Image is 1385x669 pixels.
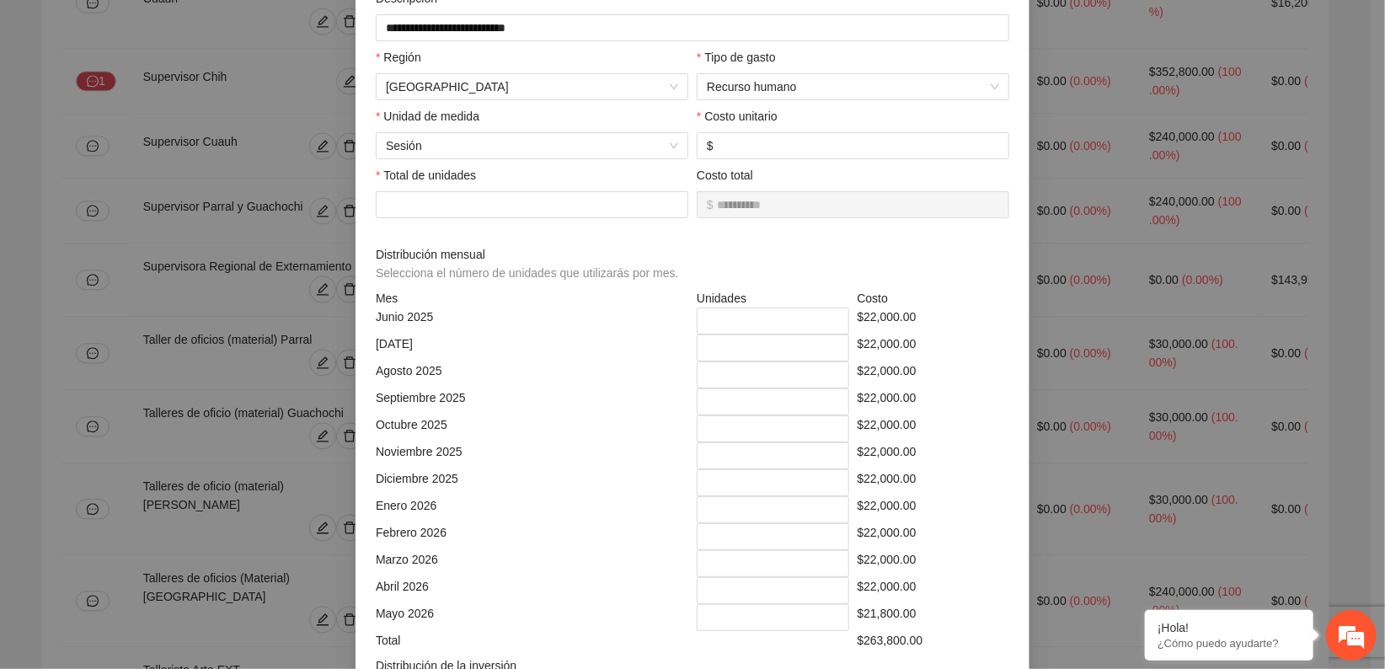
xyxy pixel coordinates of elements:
[376,166,476,185] label: Total de unidades
[853,388,1014,415] div: $22,000.00
[372,631,692,650] div: Total
[707,74,999,99] span: Recurso humano
[707,136,714,155] span: $
[88,86,283,108] div: Chatee con nosotros ahora
[276,8,317,49] div: Minimizar ventana de chat en vivo
[372,523,692,550] div: Febrero 2026
[372,496,692,523] div: Enero 2026
[372,308,692,334] div: Junio 2025
[853,550,1014,577] div: $22,000.00
[372,469,692,496] div: Diciembre 2025
[853,469,1014,496] div: $22,000.00
[1158,621,1301,634] div: ¡Hola!
[853,523,1014,550] div: $22,000.00
[697,107,778,126] label: Costo unitario
[372,577,692,604] div: Abril 2026
[98,225,233,395] span: Estamos en línea.
[853,289,1014,308] div: Costo
[372,550,692,577] div: Marzo 2026
[376,48,421,67] label: Región
[853,577,1014,604] div: $22,000.00
[372,388,692,415] div: Septiembre 2025
[697,166,753,185] label: Costo total
[386,74,678,99] span: Chihuahua
[853,334,1014,361] div: $22,000.00
[376,266,679,280] span: Selecciona el número de unidades que utilizarás por mes.
[853,308,1014,334] div: $22,000.00
[372,604,692,631] div: Mayo 2026
[853,415,1014,442] div: $22,000.00
[372,289,692,308] div: Mes
[372,361,692,388] div: Agosto 2025
[1158,637,1301,650] p: ¿Cómo puedo ayudarte?
[692,289,853,308] div: Unidades
[376,107,479,126] label: Unidad de medida
[372,415,692,442] div: Octubre 2025
[707,195,714,214] span: $
[697,48,776,67] label: Tipo de gasto
[853,442,1014,469] div: $22,000.00
[853,604,1014,631] div: $21,800.00
[386,133,678,158] span: Sesión
[853,496,1014,523] div: $22,000.00
[8,460,321,519] textarea: Escriba su mensaje y pulse “Intro”
[372,334,692,361] div: [DATE]
[376,245,685,282] span: Distribución mensual
[372,442,692,469] div: Noviembre 2025
[853,361,1014,388] div: $22,000.00
[853,631,1014,650] div: $263,800.00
